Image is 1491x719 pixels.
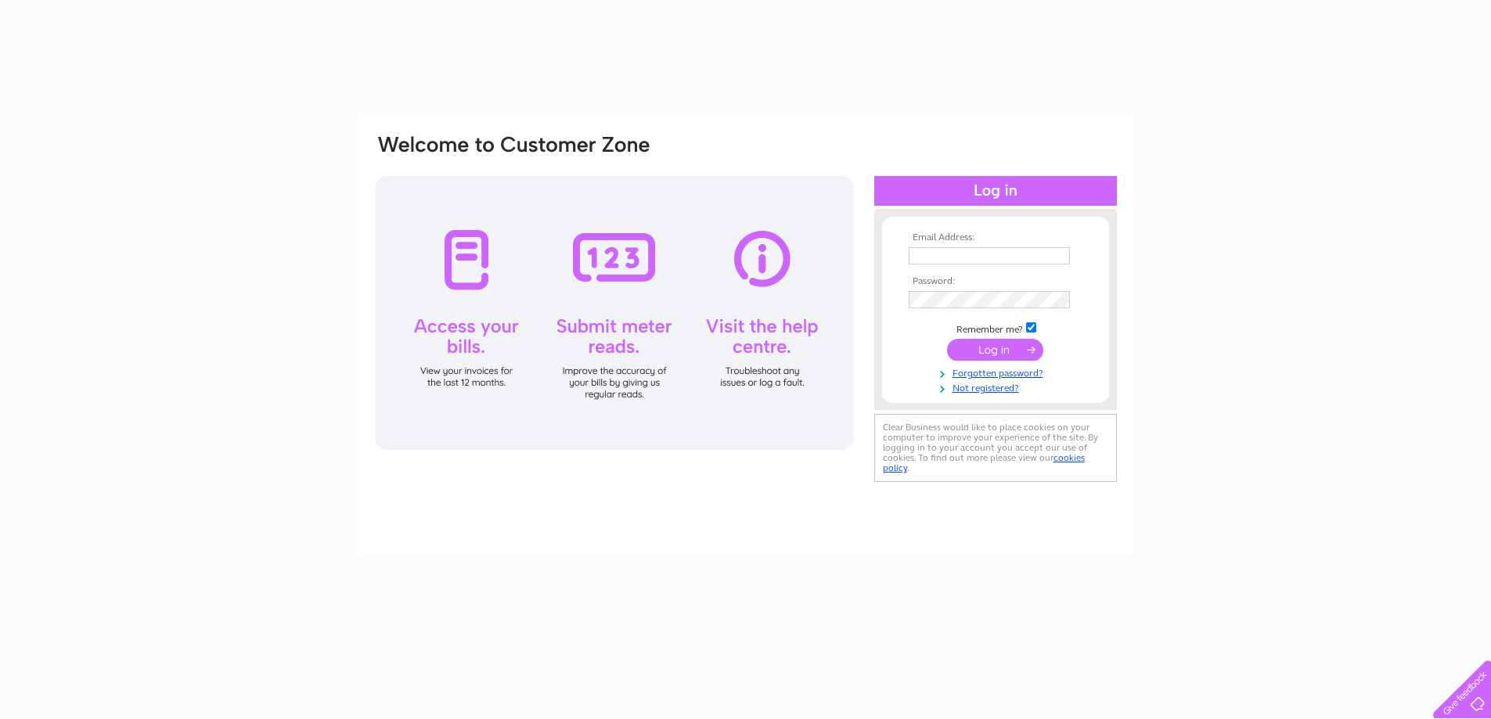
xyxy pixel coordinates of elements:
[947,339,1043,361] input: Submit
[905,276,1086,287] th: Password:
[874,414,1117,482] div: Clear Business would like to place cookies on your computer to improve your experience of the sit...
[905,232,1086,243] th: Email Address:
[909,365,1086,379] a: Forgotten password?
[909,379,1086,394] a: Not registered?
[883,452,1085,473] a: cookies policy
[905,320,1086,336] td: Remember me?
